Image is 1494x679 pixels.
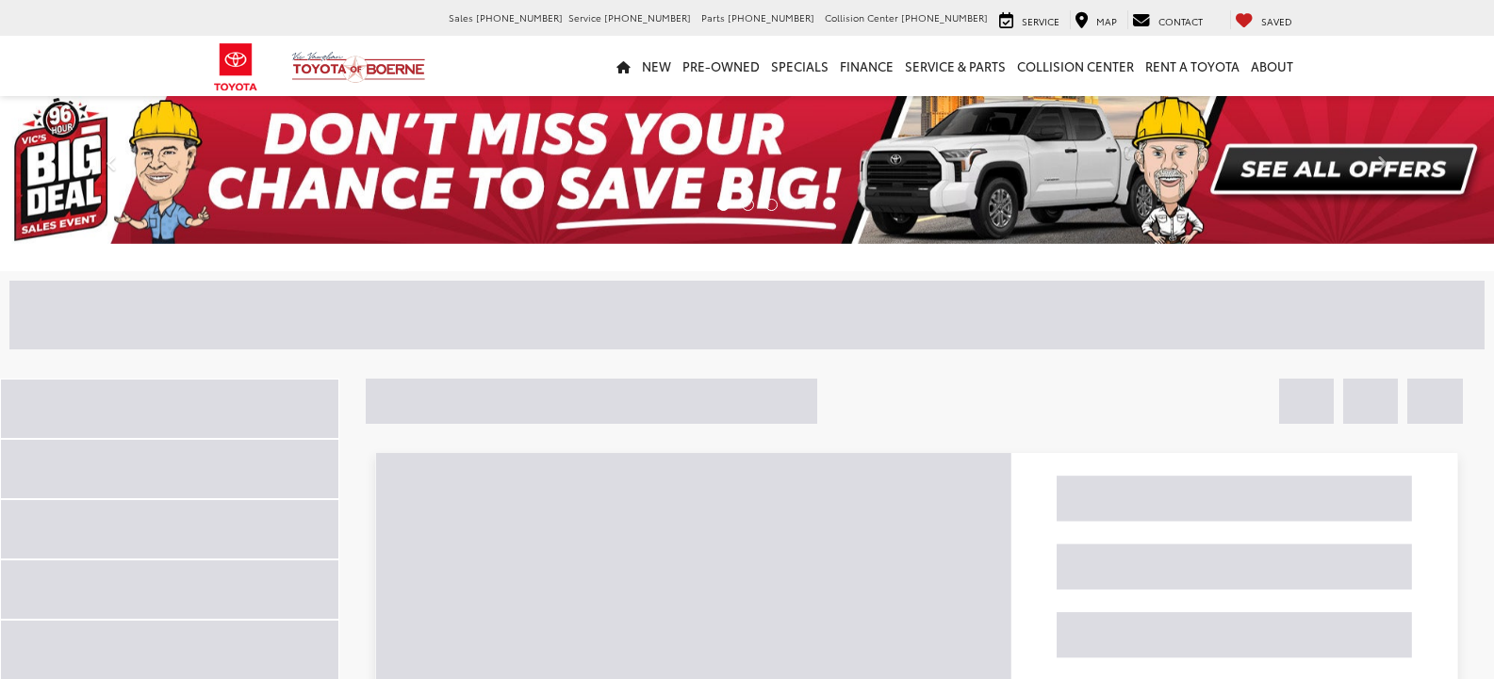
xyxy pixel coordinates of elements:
[1261,14,1292,28] span: Saved
[476,10,563,24] span: [PHONE_NUMBER]
[1070,10,1122,29] a: Map
[901,10,988,24] span: [PHONE_NUMBER]
[1096,14,1117,28] span: Map
[604,10,691,24] span: [PHONE_NUMBER]
[1011,36,1140,96] a: Collision Center
[728,10,814,24] span: [PHONE_NUMBER]
[1230,10,1297,29] a: My Saved Vehicles
[825,10,898,24] span: Collision Center
[201,37,271,98] img: Toyota
[1127,10,1207,29] a: Contact
[636,36,677,96] a: New
[291,51,426,84] img: Vic Vaughan Toyota of Boerne
[449,10,473,24] span: Sales
[994,10,1064,29] a: Service
[834,36,899,96] a: Finance
[701,10,725,24] span: Parts
[611,36,636,96] a: Home
[1140,36,1245,96] a: Rent a Toyota
[568,10,601,24] span: Service
[899,36,1011,96] a: Service & Parts: Opens in a new tab
[1022,14,1059,28] span: Service
[1245,36,1299,96] a: About
[1158,14,1203,28] span: Contact
[765,36,834,96] a: Specials
[677,36,765,96] a: Pre-Owned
